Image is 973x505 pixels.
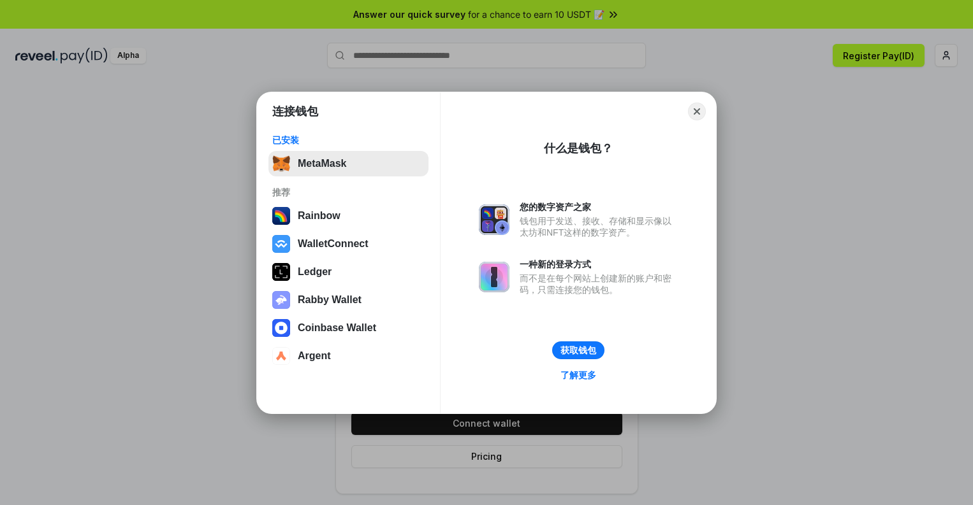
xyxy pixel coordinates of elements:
button: 获取钱包 [552,341,604,359]
div: 已安装 [272,134,425,146]
button: WalletConnect [268,231,428,257]
div: 钱包用于发送、接收、存储和显示像以太坊和NFT这样的数字资产。 [520,215,678,238]
div: 推荐 [272,187,425,198]
button: MetaMask [268,151,428,176]
img: svg+xml,%3Csvg%20width%3D%2228%22%20height%3D%2228%22%20viewBox%3D%220%200%2028%2028%22%20fill%3D... [272,319,290,337]
img: svg+xml,%3Csvg%20fill%3D%22none%22%20height%3D%2233%22%20viewBox%3D%220%200%2035%2033%22%20width%... [272,155,290,173]
div: Rainbow [298,210,340,222]
div: Ledger [298,266,332,278]
div: Coinbase Wallet [298,322,376,334]
div: 获取钱包 [560,345,596,356]
div: 一种新的登录方式 [520,259,678,270]
img: svg+xml,%3Csvg%20xmlns%3D%22http%3A%2F%2Fwww.w3.org%2F2000%2Fsvg%22%20width%3D%2228%22%20height%3... [272,263,290,281]
button: Argent [268,343,428,369]
img: svg+xml,%3Csvg%20width%3D%2228%22%20height%3D%2228%22%20viewBox%3D%220%200%2028%2028%22%20fill%3D... [272,235,290,253]
div: WalletConnect [298,238,369,250]
div: 您的数字资产之家 [520,201,678,213]
div: MetaMask [298,158,346,169]
a: 了解更多 [553,367,604,383]
div: Argent [298,350,331,362]
img: svg+xml,%3Csvg%20xmlns%3D%22http%3A%2F%2Fwww.w3.org%2F2000%2Fsvg%22%20fill%3D%22none%22%20viewBox... [479,262,509,292]
img: svg+xml,%3Csvg%20width%3D%22120%22%20height%3D%22120%22%20viewBox%3D%220%200%20120%20120%22%20fil... [272,207,290,225]
img: svg+xml,%3Csvg%20xmlns%3D%22http%3A%2F%2Fwww.w3.org%2F2000%2Fsvg%22%20fill%3D%22none%22%20viewBox... [272,291,290,309]
button: Rainbow [268,203,428,229]
button: Close [688,103,706,120]
button: Coinbase Wallet [268,315,428,341]
div: 了解更多 [560,369,596,381]
div: 什么是钱包？ [544,141,613,156]
button: Ledger [268,259,428,285]
img: svg+xml,%3Csvg%20xmlns%3D%22http%3A%2F%2Fwww.w3.org%2F2000%2Fsvg%22%20fill%3D%22none%22%20viewBox... [479,204,509,235]
img: svg+xml,%3Csvg%20width%3D%2228%22%20height%3D%2228%22%20viewBox%3D%220%200%2028%2028%22%20fill%3D... [272,347,290,365]
button: Rabby Wallet [268,287,428,313]
div: Rabby Wallet [298,294,362,306]
h1: 连接钱包 [272,104,318,119]
div: 而不是在每个网站上创建新的账户和密码，只需连接您的钱包。 [520,273,678,295]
